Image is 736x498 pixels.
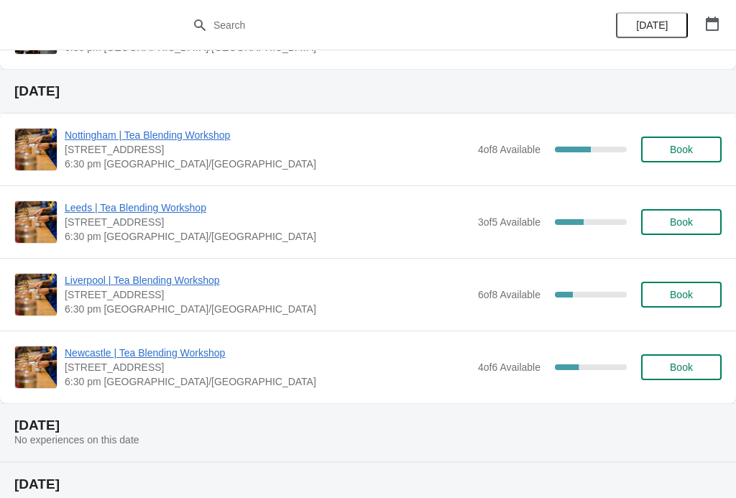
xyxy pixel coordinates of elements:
[14,84,722,98] h2: [DATE]
[213,12,552,38] input: Search
[14,434,139,446] span: No experiences on this date
[636,19,668,31] span: [DATE]
[15,274,57,315] img: Liverpool | Tea Blending Workshop | 106 Bold St, Liverpool , L1 4EZ | 6:30 pm Europe/London
[65,302,471,316] span: 6:30 pm [GEOGRAPHIC_DATA]/[GEOGRAPHIC_DATA]
[65,200,471,215] span: Leeds | Tea Blending Workshop
[670,216,693,228] span: Book
[641,282,722,308] button: Book
[15,346,57,388] img: Newcastle | Tea Blending Workshop | 123 Grainger Street, Newcastle upon Tyne, NE1 5AE | 6:30 pm E...
[478,289,540,300] span: 6 of 8 Available
[65,128,471,142] span: Nottingham | Tea Blending Workshop
[670,289,693,300] span: Book
[65,215,471,229] span: [STREET_ADDRESS]
[15,201,57,243] img: Leeds | Tea Blending Workshop | Unit 42, Queen Victoria St, Victoria Quarter, Leeds, LS1 6BE | 6:...
[65,142,471,157] span: [STREET_ADDRESS]
[478,216,540,228] span: 3 of 5 Available
[616,12,688,38] button: [DATE]
[478,144,540,155] span: 4 of 8 Available
[641,209,722,235] button: Book
[14,418,722,433] h2: [DATE]
[670,144,693,155] span: Book
[478,361,540,373] span: 4 of 6 Available
[65,346,471,360] span: Newcastle | Tea Blending Workshop
[65,229,471,244] span: 6:30 pm [GEOGRAPHIC_DATA]/[GEOGRAPHIC_DATA]
[65,157,471,171] span: 6:30 pm [GEOGRAPHIC_DATA]/[GEOGRAPHIC_DATA]
[65,287,471,302] span: [STREET_ADDRESS]
[65,374,471,389] span: 6:30 pm [GEOGRAPHIC_DATA]/[GEOGRAPHIC_DATA]
[15,129,57,170] img: Nottingham | Tea Blending Workshop | 24 Bridlesmith Gate, Nottingham NG1 2GQ, UK | 6:30 pm Europe...
[65,360,471,374] span: [STREET_ADDRESS]
[641,354,722,380] button: Book
[65,273,471,287] span: Liverpool | Tea Blending Workshop
[641,137,722,162] button: Book
[670,361,693,373] span: Book
[14,477,722,492] h2: [DATE]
